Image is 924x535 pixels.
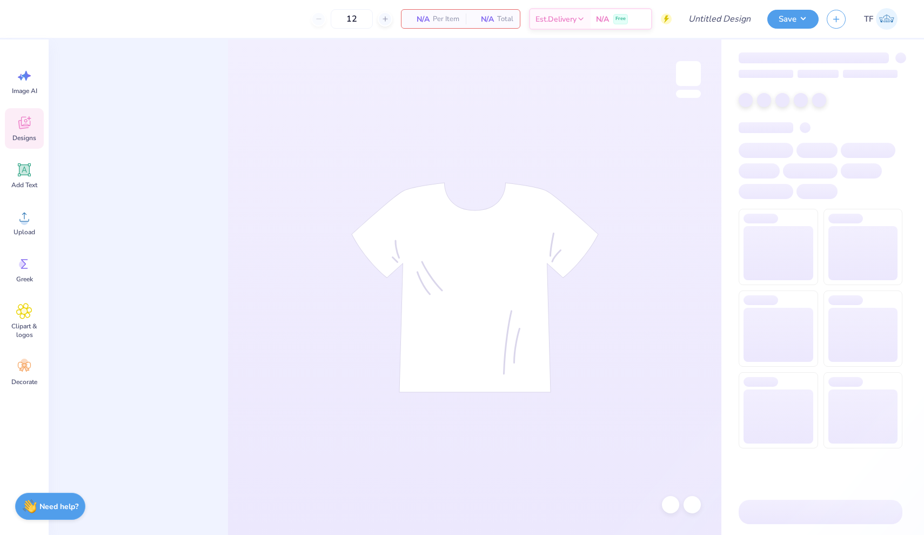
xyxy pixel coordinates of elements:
[408,14,430,25] span: N/A
[615,15,626,23] span: Free
[876,8,898,30] img: Tori Fuesting
[331,9,373,29] input: – –
[596,14,609,25] span: N/A
[12,134,36,142] span: Designs
[14,228,35,236] span: Upload
[859,8,902,30] a: TF
[11,378,37,386] span: Decorate
[767,10,819,29] button: Save
[6,322,42,339] span: Clipart & logos
[39,501,78,512] strong: Need help?
[864,13,873,25] span: TF
[535,14,577,25] span: Est. Delivery
[11,181,37,189] span: Add Text
[16,275,33,283] span: Greek
[433,14,459,25] span: Per Item
[12,87,37,95] span: Image AI
[351,182,599,393] img: tee-skeleton.svg
[497,14,513,25] span: Total
[472,14,494,25] span: N/A
[680,8,759,30] input: Untitled Design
